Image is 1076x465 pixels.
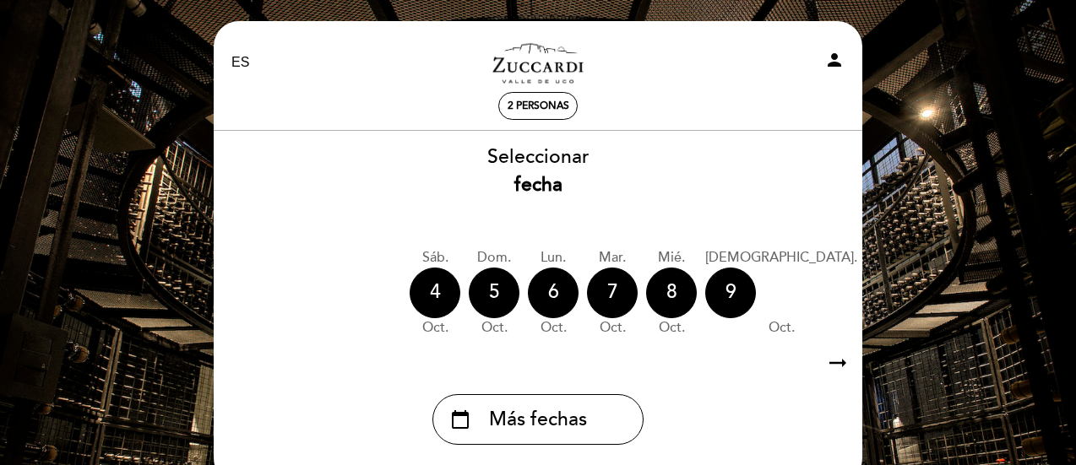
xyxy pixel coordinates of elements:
div: 7 [587,268,638,318]
div: oct. [410,318,460,338]
div: lun. [528,248,579,268]
div: mié. [646,248,697,268]
div: 4 [410,268,460,318]
i: arrow_right_alt [825,345,850,381]
span: 2 personas [508,100,569,112]
div: [DEMOGRAPHIC_DATA]. [705,248,857,268]
div: 8 [646,268,697,318]
b: fecha [514,173,562,197]
div: Seleccionar [213,143,863,199]
div: oct. [646,318,697,338]
a: Zuccardi Valle de Uco - Turismo [432,40,644,86]
div: 6 [528,268,579,318]
button: person [824,50,845,76]
i: calendar_today [450,405,470,434]
div: mar. [587,248,638,268]
i: person [824,50,845,70]
div: oct. [705,318,857,338]
div: sáb. [410,248,460,268]
span: Más fechas [489,406,587,434]
div: oct. [587,318,638,338]
div: 9 [705,268,756,318]
div: oct. [528,318,579,338]
div: oct. [469,318,519,338]
div: 5 [469,268,519,318]
div: dom. [469,248,519,268]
